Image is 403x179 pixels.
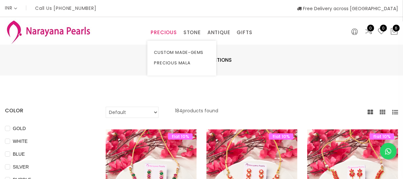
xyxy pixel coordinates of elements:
span: 0 [367,25,374,32]
a: STONE [183,28,201,37]
h4: COLOR [5,107,86,115]
a: CUSTOM MADE-GEMS [154,47,210,58]
span: Free Delivery across [GEOGRAPHIC_DATA] [297,5,398,12]
a: 0 [377,28,385,36]
span: WHITE [10,138,30,145]
span: BLUE [10,150,28,158]
a: PRECIOUS MALA [154,58,210,68]
p: Call Us [PHONE_NUMBER] [35,6,96,11]
a: ANTIQUE [207,28,230,37]
span: flat 10% [168,133,193,140]
span: GOLD [10,125,29,132]
button: 6 [390,28,398,36]
a: PRECIOUS [151,28,177,37]
span: SILVER [10,163,32,170]
a: 0 [365,28,372,36]
span: flat 10% [370,133,394,140]
span: 6 [393,25,400,32]
span: 0 [380,25,387,32]
span: flat 10% [269,133,293,140]
a: GIFTS [237,28,252,37]
p: 184 products found [175,107,218,118]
